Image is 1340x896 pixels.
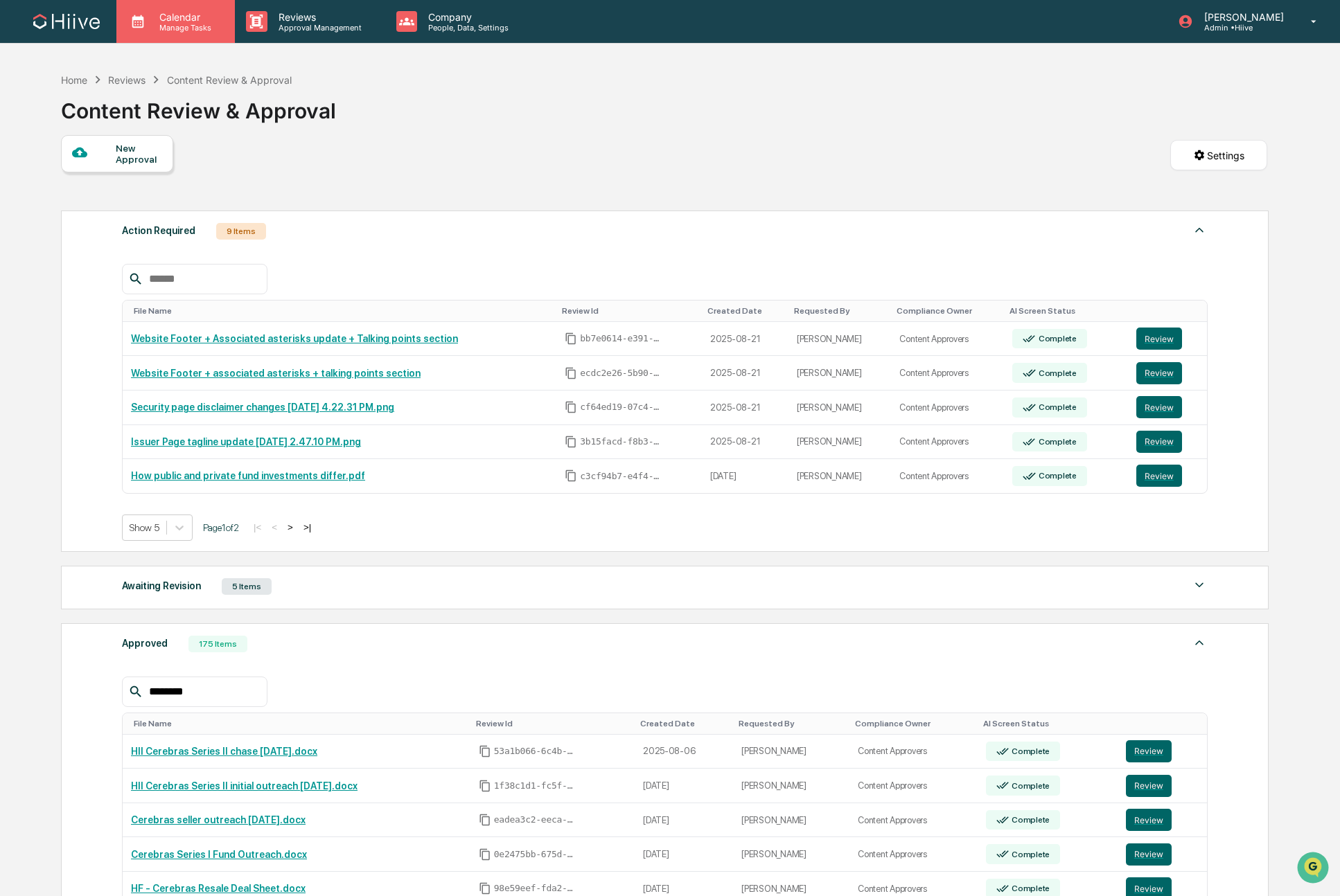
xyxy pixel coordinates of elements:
button: Review [1126,843,1172,866]
a: Review [1126,775,1199,797]
a: Review [1126,843,1199,866]
span: Attestations [114,174,172,188]
td: Content Approvers [891,356,1004,391]
td: [PERSON_NAME] [733,735,849,769]
span: Pylon [138,235,168,245]
a: Website Footer + associated asterisks + talking points section [131,368,421,379]
a: Website Footer + Associated asterisks update + Talking points section [131,333,458,344]
td: [PERSON_NAME] [733,769,849,803]
div: New Approval [116,143,162,165]
td: Content Approvers [849,837,977,872]
div: Complete [1036,334,1077,343]
div: Toggle SortBy [1010,306,1122,316]
td: Content Approvers [891,459,1004,493]
span: Copy Id [565,367,577,379]
button: < [267,521,281,533]
td: [DATE] [635,769,733,803]
div: Complete [1036,437,1077,447]
a: Review [1126,809,1199,831]
button: |< [249,521,265,533]
td: [PERSON_NAME] [788,459,892,493]
img: caret [1191,222,1208,238]
a: Issuer Page tagline update [DATE] 2.47.10 PM.png [131,436,361,447]
span: 53a1b066-6c4b-4633-b50e-fccc2a142408 [494,746,577,757]
span: ecdc2e26-5b90-4111-ba5b-700eaf4688fe [580,368,663,379]
td: Content Approvers [849,735,977,769]
span: bb7e0614-e391-494b-8ce6-9867872e53d2 [580,333,663,344]
span: Copy Id [565,436,577,448]
div: Complete [1036,471,1077,481]
td: [DATE] [702,459,788,493]
td: [PERSON_NAME] [788,425,892,460]
div: Toggle SortBy [1129,719,1201,728]
td: Content Approvers [849,803,977,838]
div: Content Review & Approval [167,74,292,86]
span: 98e59eef-fda2-49f9-9df9-638243016526 [494,883,577,894]
td: 2025-08-21 [702,322,788,357]
div: Reviews [108,74,146,86]
button: Start new chat [236,110,252,127]
button: Review [1136,362,1182,384]
span: Copy Id [479,745,491,758]
div: Toggle SortBy [739,719,844,728]
td: [DATE] [635,803,733,838]
span: Preclearance [28,174,89,188]
button: Review [1136,328,1182,350]
div: Approved [122,634,168,652]
iframe: Open customer support [1296,850,1333,888]
div: 175 Items [188,636,247,652]
div: Start new chat [47,106,227,120]
div: Home [61,74,87,86]
p: How can we help? [14,29,252,51]
span: Copy Id [479,848,491,861]
button: Review [1136,465,1182,487]
a: Powered byPylon [98,234,168,245]
div: Toggle SortBy [897,306,998,316]
div: Toggle SortBy [855,719,971,728]
div: Action Required [122,222,195,240]
div: Complete [1009,781,1050,791]
div: We're available if you need us! [47,120,175,131]
a: Cerebras Series I Fund Outreach.docx [131,849,307,860]
a: Review [1136,362,1199,384]
td: Content Approvers [891,391,1004,425]
a: 🗄️Attestations [95,169,177,194]
a: Review [1126,740,1199,762]
span: Copy Id [479,882,491,895]
td: [PERSON_NAME] [788,322,892,357]
td: [PERSON_NAME] [733,803,849,838]
p: People, Data, Settings [417,23,515,33]
a: Review [1136,328,1199,350]
button: Review [1126,809,1172,831]
p: Admin • Hiive [1193,23,1291,33]
a: Review [1136,396,1199,418]
div: 5 Items [222,578,272,595]
div: Toggle SortBy [562,306,696,316]
p: Approval Management [267,23,369,33]
button: > [283,521,297,533]
div: Content Review & Approval [61,87,336,123]
span: 3b15facd-f8b3-477c-80ee-d7a648742bf4 [580,436,663,447]
span: 1f38c1d1-fc5f-4029-9bb8-f9aefced4b3a [494,780,577,791]
p: Reviews [267,11,369,23]
div: Toggle SortBy [794,306,886,316]
a: 🔎Data Lookup [8,195,93,220]
div: Toggle SortBy [707,306,783,316]
span: c3cf94b7-e4f4-4a11-bdb7-54460614abdc [580,471,663,482]
span: eadea3c2-eeca-46b3-a70c-3e8c5b7e2078 [494,814,577,825]
a: Review [1136,431,1199,453]
a: HII Cerebras Series II chase [DATE].docx [131,746,317,757]
div: Toggle SortBy [134,306,551,316]
span: Copy Id [565,469,577,482]
span: 0e2475bb-675d-477a-aac4-8f4c654d9cf8 [494,849,577,860]
a: 🖐️Preclearance [8,169,95,194]
a: Review [1136,465,1199,487]
div: Complete [1009,850,1050,859]
span: Page 1 of 2 [203,522,239,533]
div: 9 Items [216,223,266,240]
div: Complete [1009,815,1050,825]
img: logo [33,14,100,29]
input: Clear [36,63,229,78]
td: Content Approvers [891,322,1004,357]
